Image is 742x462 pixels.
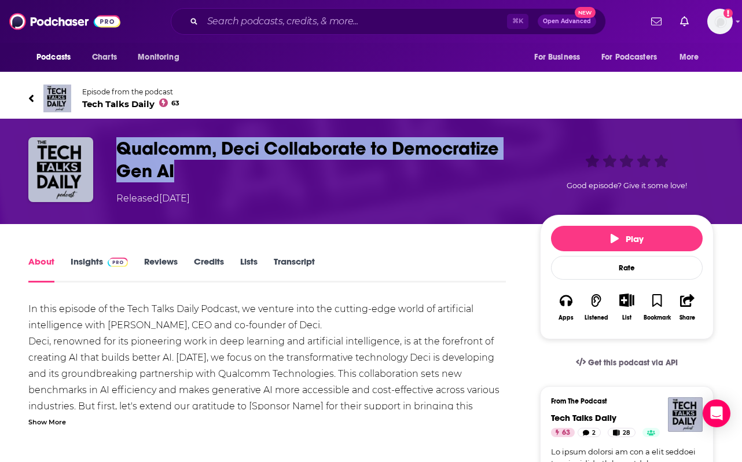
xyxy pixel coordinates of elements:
[130,46,194,68] button: open menu
[551,226,703,251] button: Play
[28,46,86,68] button: open menu
[171,8,606,35] div: Search podcasts, credits, & more...
[116,192,190,206] div: Released [DATE]
[108,258,128,267] img: Podchaser Pro
[92,49,117,65] span: Charts
[611,233,644,244] span: Play
[82,98,179,109] span: Tech Talks Daily
[581,286,611,328] button: Listened
[562,427,570,439] span: 63
[642,286,672,328] button: Bookmark
[116,137,521,182] h1: Qualcomm, Deci Collaborate to Democratize Gen AI
[144,256,178,283] a: Reviews
[43,85,71,112] img: Tech Talks Daily
[85,46,124,68] a: Charts
[538,14,596,28] button: Open AdvancedNew
[526,46,594,68] button: open menu
[551,412,616,423] a: Tech Talks Daily
[9,10,120,32] img: Podchaser - Follow, Share and Rate Podcasts
[671,46,714,68] button: open menu
[559,314,574,321] div: Apps
[203,12,507,31] input: Search podcasts, credits, & more...
[594,46,674,68] button: open menu
[194,256,224,283] a: Credits
[507,14,528,29] span: ⌘ K
[28,137,93,202] img: Qualcomm, Deci Collaborate to Democratize Gen AI
[82,87,179,96] span: Episode from the podcast
[644,314,671,321] div: Bookmark
[623,427,630,439] span: 28
[608,428,636,437] a: 28
[723,9,733,18] svg: Add a profile image
[615,294,638,306] button: Show More Button
[28,256,54,283] a: About
[551,397,693,405] h3: From The Podcast
[707,9,733,34] span: Logged in as Isabellaoidem
[36,49,71,65] span: Podcasts
[240,256,258,283] a: Lists
[675,12,693,31] a: Show notifications dropdown
[601,49,657,65] span: For Podcasters
[28,85,714,112] a: Tech Talks DailyEpisode from the podcastTech Talks Daily63
[622,314,631,321] div: List
[585,314,608,321] div: Listened
[703,399,730,427] div: Open Intercom Messenger
[534,49,580,65] span: For Business
[543,19,591,24] span: Open Advanced
[71,256,128,283] a: InsightsPodchaser Pro
[567,349,687,377] a: Get this podcast via API
[551,286,581,328] button: Apps
[592,427,596,439] span: 2
[274,256,315,283] a: Transcript
[171,101,179,106] span: 63
[647,12,666,31] a: Show notifications dropdown
[567,181,687,190] span: Good episode? Give it some love!
[707,9,733,34] img: User Profile
[138,49,179,65] span: Monitoring
[551,256,703,280] div: Rate
[707,9,733,34] button: Show profile menu
[575,7,596,18] span: New
[588,358,678,368] span: Get this podcast via API
[679,49,699,65] span: More
[679,314,695,321] div: Share
[673,286,703,328] button: Share
[551,428,575,437] a: 63
[668,397,703,432] img: Tech Talks Daily
[612,286,642,328] div: Show More ButtonList
[578,428,601,437] a: 2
